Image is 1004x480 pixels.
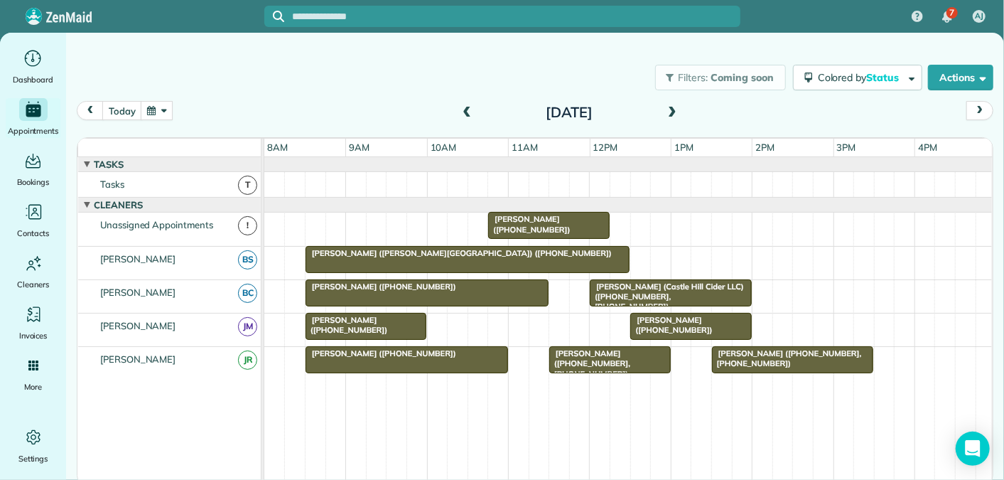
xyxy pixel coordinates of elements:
[97,219,216,230] span: Unassigned Appointments
[305,282,457,292] span: [PERSON_NAME] ([PHONE_NUMBER])
[671,142,696,153] span: 1pm
[711,71,774,84] span: Coming soon
[956,432,990,466] div: Open Intercom Messenger
[273,11,284,22] svg: Focus search
[24,380,42,394] span: More
[97,253,179,265] span: [PERSON_NAME]
[18,452,48,466] span: Settings
[6,149,60,189] a: Bookings
[97,287,179,298] span: [PERSON_NAME]
[102,101,141,120] button: today
[590,142,621,153] span: 12pm
[915,142,940,153] span: 4pm
[589,282,744,312] span: [PERSON_NAME] (Castle Hill Cider LLC) ([PHONE_NUMBER], [PHONE_NUMBER])
[834,142,859,153] span: 3pm
[238,216,257,235] span: !
[928,65,993,90] button: Actions
[428,142,460,153] span: 10am
[264,142,291,153] span: 8am
[238,351,257,370] span: JR
[966,101,993,120] button: next
[238,317,257,336] span: JM
[752,142,777,153] span: 2pm
[975,11,983,22] span: AJ
[13,73,53,87] span: Dashboard
[818,71,904,84] span: Colored by
[793,65,922,90] button: Colored byStatus
[238,176,257,195] span: T
[77,101,104,120] button: prev
[6,47,60,87] a: Dashboard
[91,199,146,210] span: Cleaners
[305,248,612,258] span: [PERSON_NAME] ([PERSON_NAME][GEOGRAPHIC_DATA]) ([PHONE_NUMBER])
[949,7,954,18] span: 7
[630,315,713,335] span: [PERSON_NAME] ([PHONE_NUMBER])
[549,348,630,379] span: [PERSON_NAME] ([PHONE_NUMBER], [PHONE_NUMBER])
[6,98,60,138] a: Appointments
[867,71,902,84] span: Status
[17,175,50,189] span: Bookings
[509,142,541,153] span: 11am
[6,201,60,240] a: Contacts
[8,124,59,138] span: Appointments
[97,353,179,365] span: [PERSON_NAME]
[6,426,60,466] a: Settings
[6,303,60,343] a: Invoices
[264,11,284,22] button: Focus search
[487,214,571,234] span: [PERSON_NAME] ([PHONE_NUMBER])
[305,348,457,358] span: [PERSON_NAME] ([PHONE_NUMBER])
[238,284,257,303] span: BC
[97,178,127,190] span: Tasks
[6,252,60,292] a: Cleaners
[17,226,49,240] span: Contacts
[97,320,179,331] span: [PERSON_NAME]
[480,105,658,120] h2: [DATE]
[932,1,962,33] div: 7 unread notifications
[17,277,49,292] span: Cleaners
[91,159,126,170] span: Tasks
[679,71,708,84] span: Filters:
[19,329,48,343] span: Invoices
[305,315,388,335] span: [PERSON_NAME] ([PHONE_NUMBER])
[711,348,862,368] span: [PERSON_NAME] ([PHONE_NUMBER], [PHONE_NUMBER])
[238,250,257,270] span: BS
[346,142,372,153] span: 9am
